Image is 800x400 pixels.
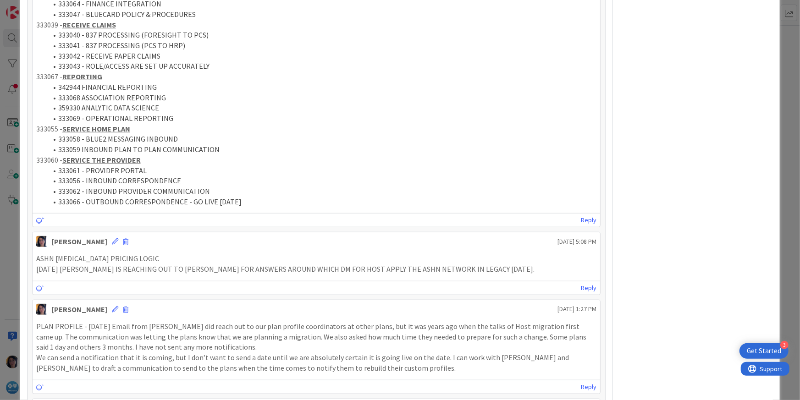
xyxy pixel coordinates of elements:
img: TC [36,236,47,247]
p: PLAN PROFILE - [DATE] Email from [PERSON_NAME] did reach out to our plan profile coordinators at ... [36,321,597,352]
u: SERVICE HOME PLAN [62,124,130,133]
div: Open Get Started checklist, remaining modules: 3 [739,343,789,359]
div: [PERSON_NAME] [52,304,107,315]
li: 333047 - BLUECARD POLICY & PROCEDURES [47,9,597,20]
li: 333069 - OPERATIONAL REPORTING [47,113,597,124]
span: [DATE] 1:27 PM [557,304,596,314]
p: ASHN [MEDICAL_DATA] PRICING LOGIC [36,253,597,264]
li: 333059 INBOUND PLAN TO PLAN COMMUNICATION [47,144,597,155]
a: Reply [581,381,596,393]
u: REPORTING [62,72,102,81]
span: [DATE] 5:08 PM [557,237,596,247]
li: 333043 - ROLE/ACCESS ARE SET UP ACCURATELY [47,61,597,71]
a: Reply [581,282,596,294]
li: 333058 - BLUE2 MESSAGING INBOUND [47,134,597,144]
li: 342944 FINANCIAL REPORTING [47,82,597,93]
li: 333042 - RECEIVE PAPER CLAIMS [47,51,597,61]
li: 333061 - PROVIDER PORTAL [47,165,597,176]
li: 333041 - 837 PROCESSING (PCS TO HRP) [47,40,597,51]
div: [PERSON_NAME] [52,236,107,247]
u: SERVICE THE PROVIDER [62,155,141,164]
img: TC [36,304,47,315]
li: 333066 - OUTBOUND CORRESPONDENCE - GO LIVE [DATE] [47,197,597,207]
div: Get Started [747,346,781,356]
li: 333040 - 837 PROCESSING (FORESIGHT TO PCS) [47,30,597,40]
span: Support [19,1,42,12]
p: 333067 - [36,71,597,82]
p: We can send a notification that it is coming, but I don’t want to send a date until we are absolu... [36,352,597,373]
p: 333039 - [36,20,597,30]
p: 333055 - [36,124,597,134]
a: Reply [581,214,596,226]
li: 333062 - INBOUND PROVIDER COMMUNICATION [47,186,597,197]
p: [DATE] [PERSON_NAME] IS REACHING OUT TO [PERSON_NAME] FOR ANSWERS AROUND WHICH DM FOR HOST APPLY ... [36,264,597,274]
p: 333060 - [36,155,597,165]
li: 333068 ASSOCIATION REPORTING [47,93,597,103]
u: RECEIVE CLAIMS [62,20,116,29]
div: 3 [780,341,789,349]
li: 359330 ANALYTIC DATA SCIENCE [47,103,597,113]
li: 333056 - INBOUND CORRESPONDENCE [47,175,597,186]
